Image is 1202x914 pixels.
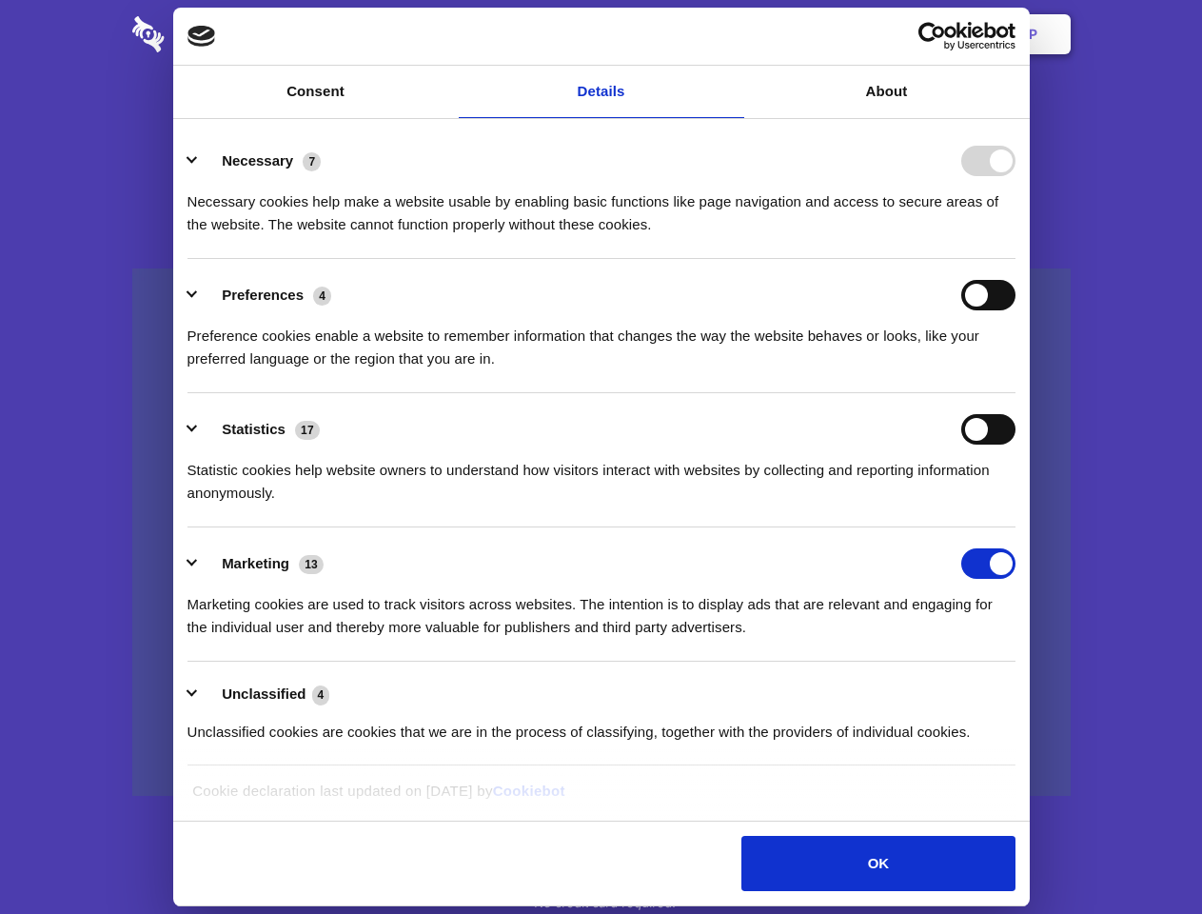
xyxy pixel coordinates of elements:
span: 13 [299,555,324,574]
span: 4 [312,685,330,705]
h4: Auto-redaction of sensitive data, encrypted data sharing and self-destructing private chats. Shar... [132,173,1071,236]
span: 17 [295,421,320,440]
a: Details [459,66,744,118]
img: logo-wordmark-white-trans-d4663122ce5f474addd5e946df7df03e33cb6a1c49d2221995e7729f52c070b2.svg [132,16,295,52]
button: Unclassified (4) [187,683,342,706]
div: Necessary cookies help make a website usable by enabling basic functions like page navigation and... [187,176,1015,236]
div: Marketing cookies are used to track visitors across websites. The intention is to display ads tha... [187,579,1015,639]
a: Contact [772,5,859,64]
button: Statistics (17) [187,414,332,445]
div: Preference cookies enable a website to remember information that changes the way the website beha... [187,310,1015,370]
div: Unclassified cookies are cookies that we are in the process of classifying, together with the pro... [187,706,1015,744]
span: 7 [303,152,321,171]
button: Necessary (7) [187,146,333,176]
label: Necessary [222,152,293,169]
div: Statistic cookies help website owners to understand how visitors interact with websites by collec... [187,445,1015,505]
label: Preferences [222,287,304,303]
label: Marketing [222,555,289,571]
label: Statistics [222,421,286,437]
h1: Eliminate Slack Data Loss. [132,86,1071,154]
div: Cookie declaration last updated on [DATE] by [178,780,1024,817]
iframe: Drift Widget Chat Controller [1107,819,1179,891]
a: Wistia video thumbnail [132,268,1071,797]
img: logo [187,26,216,47]
a: Pricing [559,5,641,64]
a: Consent [173,66,459,118]
a: Login [863,5,946,64]
a: About [744,66,1030,118]
a: Usercentrics Cookiebot - opens in a new window [849,22,1015,50]
button: Marketing (13) [187,548,336,579]
button: OK [741,836,1015,891]
span: 4 [313,287,331,306]
button: Preferences (4) [187,280,344,310]
a: Cookiebot [493,783,565,799]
